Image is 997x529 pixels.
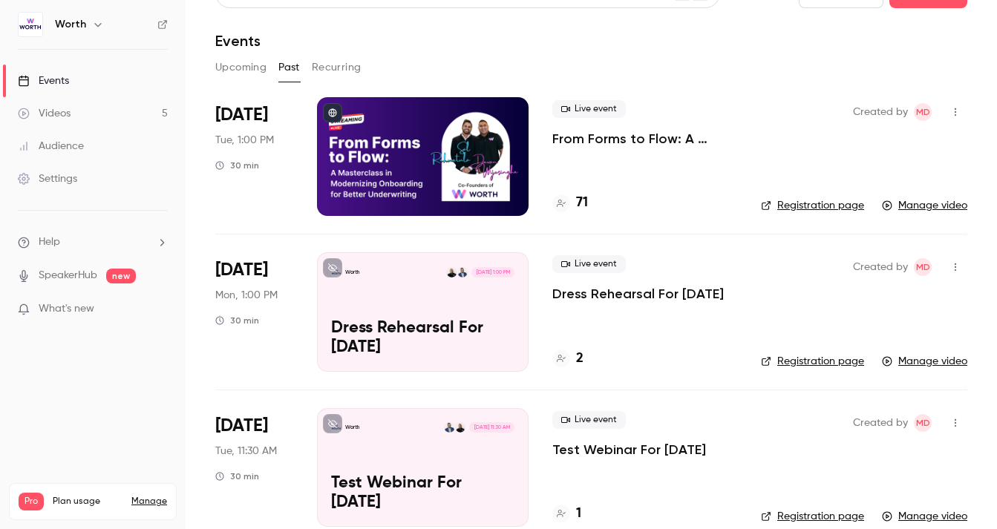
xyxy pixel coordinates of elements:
[215,408,293,527] div: Sep 16 Tue, 11:30 AM (America/New York)
[916,414,930,432] span: MD
[914,414,932,432] span: Marilena De Niear
[552,504,581,524] a: 1
[853,414,908,432] span: Created by
[215,56,267,79] button: Upcoming
[55,17,86,32] h6: Worth
[215,444,277,459] span: Tue, 11:30 AM
[914,103,932,121] span: Marilena De Niear
[916,103,930,121] span: MD
[215,470,259,482] div: 30 min
[853,103,908,121] span: Created by
[882,354,967,369] a: Manage video
[916,258,930,276] span: MD
[914,258,932,276] span: Marilena De Niear
[278,56,300,79] button: Past
[552,349,584,369] a: 2
[19,493,44,510] span: Pro
[331,474,514,513] p: Test Webinar For [DATE]
[471,267,514,277] span: [DATE] 1:00 PM
[39,268,97,283] a: SpeakerHub
[761,354,864,369] a: Registration page
[131,496,167,507] a: Manage
[215,103,268,127] span: [DATE]
[18,106,71,121] div: Videos
[853,258,908,276] span: Created by
[552,255,626,273] span: Live event
[18,234,168,250] li: help-dropdown-opener
[317,252,529,371] a: Dress Rehearsal For Sept. 23 2025WorthSal RehmetullahDevon Wijesinghe[DATE] 1:00 PMDress Rehearsa...
[215,252,293,371] div: Sep 22 Mon, 1:00 PM (America/New York)
[19,13,42,36] img: Worth
[552,285,724,303] a: Dress Rehearsal For [DATE]
[18,171,77,186] div: Settings
[882,509,967,524] a: Manage video
[444,422,454,433] img: Sal Rehmetullah
[215,160,259,171] div: 30 min
[215,133,274,148] span: Tue, 1:00 PM
[312,56,362,79] button: Recurring
[455,422,465,433] img: Devon Wijesinghe
[576,193,588,213] h4: 71
[39,301,94,317] span: What's new
[215,315,259,326] div: 30 min
[53,496,122,507] span: Plan usage
[552,130,737,148] a: From Forms to Flow: A Masterclass in Modernizing Onboarding for Better Underwriting
[215,258,268,282] span: [DATE]
[18,139,84,154] div: Audience
[882,198,967,213] a: Manage video
[215,288,278,303] span: Mon, 1:00 PM
[215,32,261,50] h1: Events
[446,267,457,277] img: Devon Wijesinghe
[552,441,706,459] a: Test Webinar For [DATE]
[331,319,514,358] p: Dress Rehearsal For [DATE]
[39,234,60,250] span: Help
[317,408,529,527] a: Test Webinar For Sept. 23WorthDevon WijesingheSal Rehmetullah[DATE] 11:30 AMTest Webinar For [DATE]
[552,100,626,118] span: Live event
[761,198,864,213] a: Registration page
[457,267,468,277] img: Sal Rehmetullah
[215,414,268,438] span: [DATE]
[106,269,136,283] span: new
[552,411,626,429] span: Live event
[18,73,69,88] div: Events
[576,349,584,369] h4: 2
[761,509,864,524] a: Registration page
[345,424,359,431] p: Worth
[345,269,359,276] p: Worth
[552,193,588,213] a: 71
[469,422,514,433] span: [DATE] 11:30 AM
[215,97,293,216] div: Sep 23 Tue, 1:00 PM (America/New York)
[576,504,581,524] h4: 1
